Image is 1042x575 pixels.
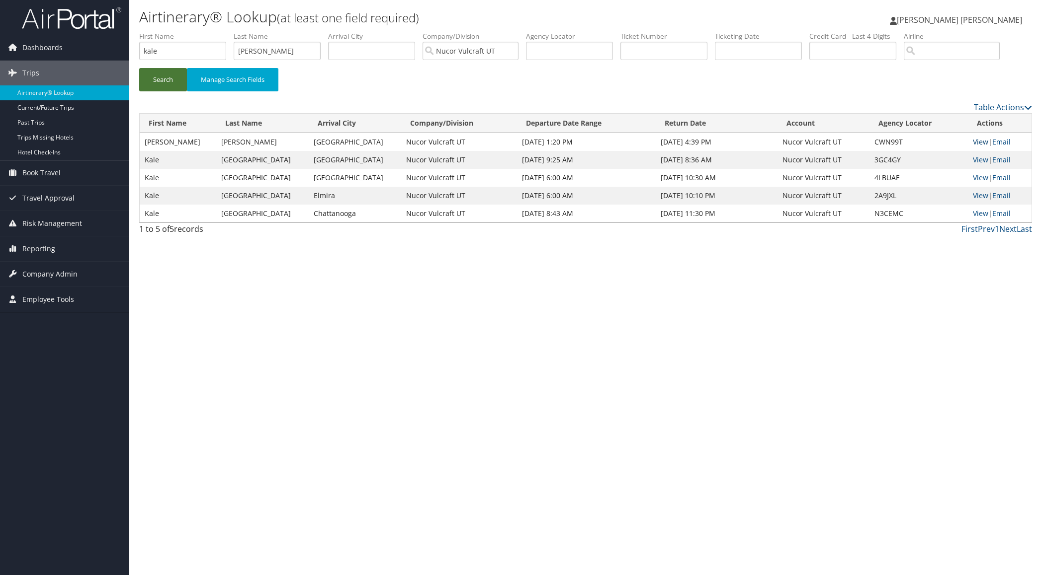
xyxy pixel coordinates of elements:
span: Book Travel [22,160,61,185]
th: Company/Division [401,114,517,133]
td: [GEOGRAPHIC_DATA] [216,169,309,187]
span: Risk Management [22,211,82,236]
td: [PERSON_NAME] [140,133,216,151]
a: View [973,137,988,146]
th: Return Date: activate to sort column ascending [656,114,777,133]
a: Table Actions [974,102,1032,113]
td: | [968,133,1032,151]
td: [GEOGRAPHIC_DATA] [309,169,401,187]
a: [PERSON_NAME] [PERSON_NAME] [890,5,1032,35]
td: Nucor Vulcraft UT [401,133,517,151]
td: N3CEMC [869,205,968,222]
td: [GEOGRAPHIC_DATA] [216,205,309,222]
span: [PERSON_NAME] [PERSON_NAME] [897,14,1022,25]
th: First Name: activate to sort column ascending [140,114,216,133]
a: 1 [995,223,999,234]
a: Last [1017,223,1032,234]
td: [DATE] 10:10 PM [656,187,777,205]
th: Arrival City: activate to sort column ascending [309,114,401,133]
span: 5 [170,223,174,234]
td: Nucor Vulcraft UT [778,151,869,169]
td: Kale [140,151,216,169]
button: Search [139,68,187,91]
a: Email [992,137,1011,146]
td: Kale [140,205,216,222]
td: [DATE] 8:43 AM [517,205,656,222]
label: Airline [904,31,1007,41]
span: Dashboards [22,35,63,60]
a: Next [999,223,1017,234]
th: Agency Locator: activate to sort column ascending [869,114,968,133]
td: Nucor Vulcraft UT [778,133,869,151]
td: | [968,205,1032,222]
td: [DATE] 6:00 AM [517,169,656,187]
td: [GEOGRAPHIC_DATA] [216,151,309,169]
label: First Name [139,31,234,41]
a: Email [992,209,1011,218]
td: [DATE] 8:36 AM [656,151,777,169]
a: Email [992,173,1011,182]
td: [DATE] 11:30 PM [656,205,777,222]
span: Reporting [22,236,55,261]
th: Departure Date Range: activate to sort column ascending [517,114,656,133]
label: Arrival City [328,31,423,41]
img: airportal-logo.png [22,6,121,30]
td: 4LBUAE [869,169,968,187]
td: [DATE] 9:25 AM [517,151,656,169]
td: [GEOGRAPHIC_DATA] [216,187,309,205]
a: View [973,209,988,218]
a: Email [992,155,1011,164]
a: First [961,223,978,234]
td: CWN99T [869,133,968,151]
label: Agency Locator [526,31,620,41]
td: 2A9JXL [869,187,968,205]
td: | [968,151,1032,169]
a: Prev [978,223,995,234]
a: View [973,191,988,200]
td: Kale [140,169,216,187]
td: | [968,187,1032,205]
h1: Airtinerary® Lookup [139,6,734,27]
label: Last Name [234,31,328,41]
span: Employee Tools [22,287,74,312]
td: Kale [140,187,216,205]
td: Nucor Vulcraft UT [401,151,517,169]
a: View [973,155,988,164]
td: Nucor Vulcraft UT [401,187,517,205]
div: 1 to 5 of records [139,223,351,240]
td: [DATE] 6:00 AM [517,187,656,205]
td: Nucor Vulcraft UT [401,169,517,187]
td: Nucor Vulcraft UT [778,205,869,222]
label: Ticket Number [620,31,715,41]
button: Manage Search Fields [187,68,278,91]
th: Actions [968,114,1032,133]
label: Credit Card - Last 4 Digits [809,31,904,41]
th: Account: activate to sort column ascending [778,114,869,133]
td: [DATE] 4:39 PM [656,133,777,151]
th: Last Name: activate to sort column ascending [216,114,309,133]
span: Travel Approval [22,186,75,211]
span: Company Admin [22,262,78,287]
td: [GEOGRAPHIC_DATA] [309,133,401,151]
td: [DATE] 10:30 AM [656,169,777,187]
label: Company/Division [423,31,526,41]
td: Elmira [309,187,401,205]
span: Trips [22,61,39,85]
td: [DATE] 1:20 PM [517,133,656,151]
td: [PERSON_NAME] [216,133,309,151]
a: View [973,173,988,182]
td: Nucor Vulcraft UT [778,187,869,205]
small: (at least one field required) [277,9,419,26]
td: 3GC4GY [869,151,968,169]
td: | [968,169,1032,187]
label: Ticketing Date [715,31,809,41]
td: [GEOGRAPHIC_DATA] [309,151,401,169]
td: Nucor Vulcraft UT [401,205,517,222]
td: Nucor Vulcraft UT [778,169,869,187]
td: Chattanooga [309,205,401,222]
a: Email [992,191,1011,200]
